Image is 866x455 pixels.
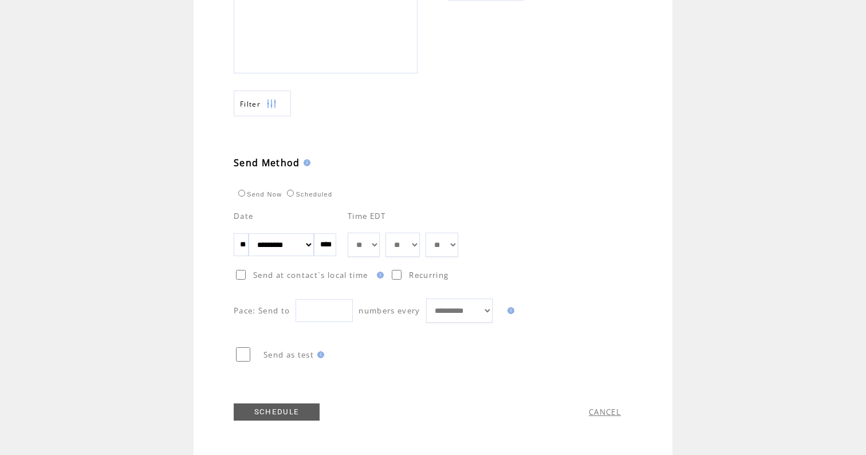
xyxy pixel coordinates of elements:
[253,270,368,280] span: Send at contact`s local time
[359,305,420,316] span: numbers every
[287,190,294,197] input: Scheduled
[240,99,261,109] span: Show filters
[504,307,514,314] img: help.gif
[284,191,332,198] label: Scheduled
[234,305,290,316] span: Pace: Send to
[263,350,314,360] span: Send as test
[589,407,621,417] a: CANCEL
[234,156,300,169] span: Send Method
[234,403,320,421] a: SCHEDULE
[409,270,448,280] span: Recurring
[314,351,324,358] img: help.gif
[235,191,282,198] label: Send Now
[234,211,253,221] span: Date
[234,91,291,116] a: Filter
[348,211,386,221] span: Time EDT
[300,159,310,166] img: help.gif
[238,190,245,197] input: Send Now
[266,91,277,117] img: filters.png
[373,272,384,279] img: help.gif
